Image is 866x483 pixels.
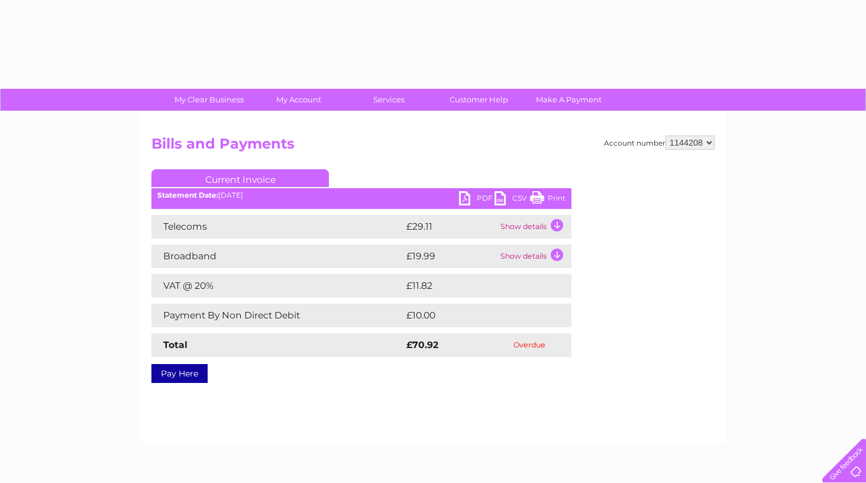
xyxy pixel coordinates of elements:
[151,136,715,158] h2: Bills and Payments
[157,191,218,199] b: Statement Date:
[430,89,528,111] a: Customer Help
[530,191,566,208] a: Print
[459,191,495,208] a: PDF
[403,244,497,268] td: £19.99
[151,364,208,383] a: Pay Here
[151,191,571,199] div: [DATE]
[487,333,571,357] td: Overdue
[406,339,438,350] strong: £70.92
[151,215,403,239] td: Telecoms
[403,304,547,327] td: £10.00
[151,169,329,187] a: Current Invoice
[495,191,530,208] a: CSV
[340,89,438,111] a: Services
[151,304,403,327] td: Payment By Non Direct Debit
[163,339,188,350] strong: Total
[604,136,715,150] div: Account number
[497,244,571,268] td: Show details
[151,244,403,268] td: Broadband
[520,89,618,111] a: Make A Payment
[151,274,403,298] td: VAT @ 20%
[497,215,571,239] td: Show details
[403,274,545,298] td: £11.82
[160,89,258,111] a: My Clear Business
[403,215,497,239] td: £29.11
[250,89,348,111] a: My Account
